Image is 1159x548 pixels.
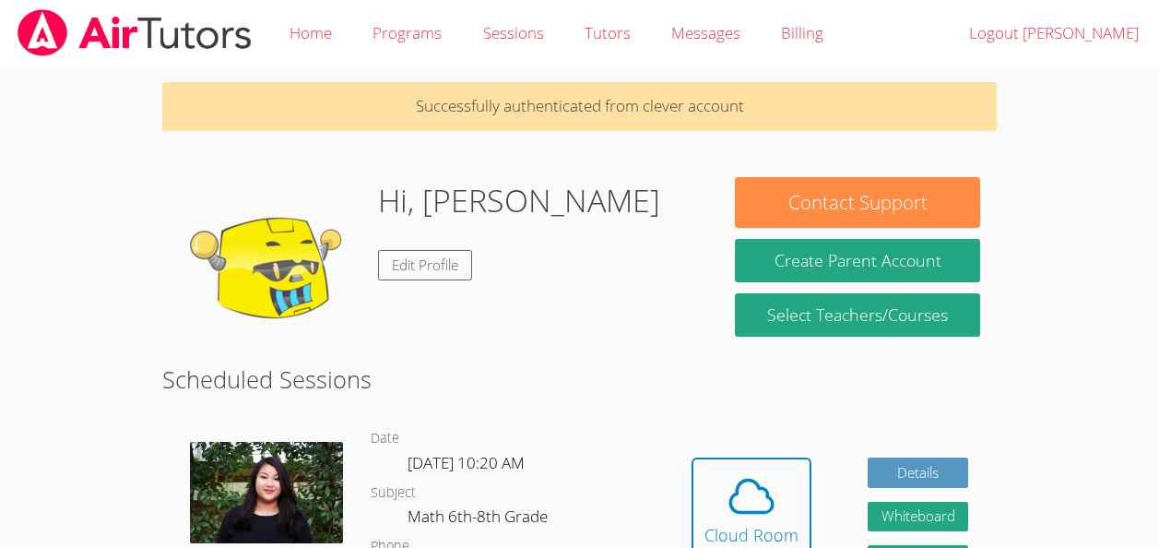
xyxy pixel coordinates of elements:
[190,442,343,544] img: IMG_0561.jpeg
[704,522,798,548] div: Cloud Room
[735,293,979,337] a: Select Teachers/Courses
[868,502,969,532] button: Whiteboard
[371,482,416,505] dt: Subject
[371,427,399,450] dt: Date
[868,458,969,488] a: Details
[408,504,551,535] dd: Math 6th-8th Grade
[179,177,363,362] img: default.png
[162,82,997,131] p: Successfully authenticated from clever account
[671,22,740,43] span: Messages
[735,239,979,282] button: Create Parent Account
[162,362,997,397] h2: Scheduled Sessions
[378,177,660,224] h1: Hi, [PERSON_NAME]
[735,177,979,228] button: Contact Support
[16,9,254,56] img: airtutors_banner-c4298cdbf04f3fff15de1276eac7730deb9818008684d7c2e4769d2f7ddbe033.png
[378,250,472,280] a: Edit Profile
[408,452,525,473] span: [DATE] 10:20 AM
